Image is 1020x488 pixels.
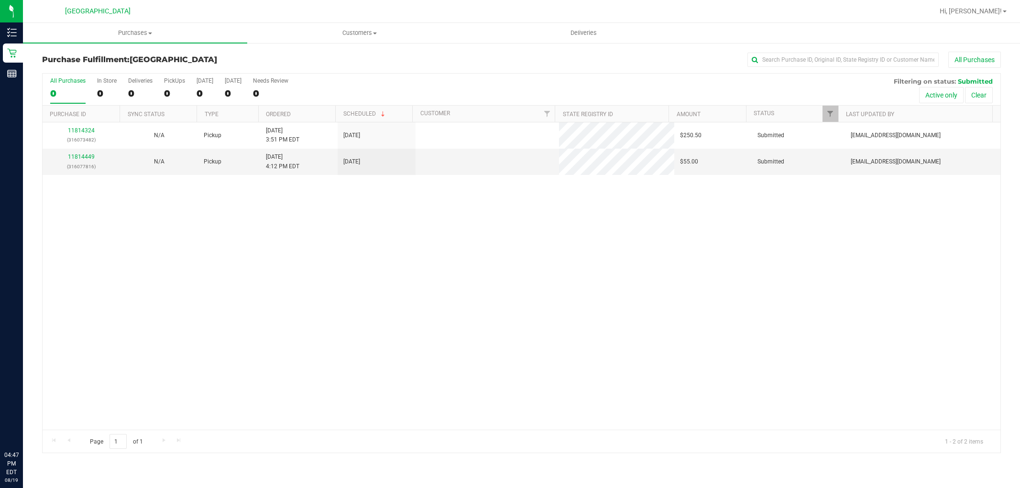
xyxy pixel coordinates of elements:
[50,111,86,118] a: Purchase ID
[343,110,387,117] a: Scheduled
[68,153,95,160] a: 11814449
[65,7,131,15] span: [GEOGRAPHIC_DATA]
[164,88,185,99] div: 0
[4,477,19,484] p: 08/19
[154,132,165,139] span: Not Applicable
[343,131,360,140] span: [DATE]
[680,157,698,166] span: $55.00
[4,451,19,477] p: 04:47 PM EDT
[851,131,941,140] span: [EMAIL_ADDRESS][DOMAIN_NAME]
[128,88,153,99] div: 0
[948,52,1001,68] button: All Purchases
[823,106,838,122] a: Filter
[164,77,185,84] div: PickUps
[205,111,219,118] a: Type
[754,110,774,117] a: Status
[130,55,217,64] span: [GEOGRAPHIC_DATA]
[965,87,993,103] button: Clear
[42,55,362,64] h3: Purchase Fulfillment:
[154,158,165,165] span: Not Applicable
[128,77,153,84] div: Deliveries
[851,157,941,166] span: [EMAIL_ADDRESS][DOMAIN_NAME]
[197,88,213,99] div: 0
[846,111,894,118] a: Last Updated By
[197,77,213,84] div: [DATE]
[7,28,17,37] inline-svg: Inventory
[68,127,95,134] a: 11814324
[919,87,964,103] button: Active only
[248,29,471,37] span: Customers
[343,157,360,166] span: [DATE]
[225,88,241,99] div: 0
[48,135,114,144] p: (316073482)
[7,48,17,58] inline-svg: Retail
[563,111,613,118] a: State Registry ID
[97,77,117,84] div: In Store
[677,111,701,118] a: Amount
[128,111,165,118] a: Sync Status
[50,88,86,99] div: 0
[757,157,784,166] span: Submitted
[937,434,991,448] span: 1 - 2 of 2 items
[680,131,702,140] span: $250.50
[48,162,114,171] p: (316077816)
[539,106,555,122] a: Filter
[894,77,956,85] span: Filtering on status:
[266,111,291,118] a: Ordered
[225,77,241,84] div: [DATE]
[110,434,127,449] input: 1
[97,88,117,99] div: 0
[940,7,1002,15] span: Hi, [PERSON_NAME]!
[558,29,610,37] span: Deliveries
[958,77,993,85] span: Submitted
[50,77,86,84] div: All Purchases
[28,410,40,422] iframe: Resource center unread badge
[266,152,299,171] span: [DATE] 4:12 PM EDT
[420,110,450,117] a: Customer
[747,53,939,67] input: Search Purchase ID, Original ID, State Registry ID or Customer Name...
[204,131,221,140] span: Pickup
[204,157,221,166] span: Pickup
[757,131,784,140] span: Submitted
[10,412,38,440] iframe: Resource center
[7,69,17,78] inline-svg: Reports
[82,434,151,449] span: Page of 1
[266,126,299,144] span: [DATE] 3:51 PM EDT
[23,29,247,37] span: Purchases
[253,88,288,99] div: 0
[253,77,288,84] div: Needs Review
